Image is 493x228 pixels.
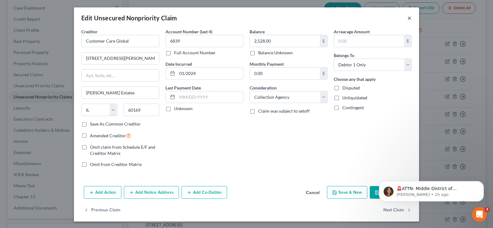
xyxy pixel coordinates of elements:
[258,50,293,56] label: Balance Unknown
[84,186,121,199] button: Add Action
[342,85,360,90] span: Disputed
[250,35,320,47] input: 0.00
[81,14,177,22] div: Edit Unsecured Nonpriority Claim
[334,28,370,35] label: Arrearage Amount
[181,186,227,199] button: Add Co-Debtor
[165,61,192,67] label: Date Incurred
[82,70,159,81] input: Apt, Suite, etc...
[90,162,142,167] span: Omit from Creditor Matrix
[250,61,284,67] label: Monthly Payment
[81,29,98,34] span: Creditor
[407,14,412,22] button: ×
[320,35,327,47] div: $
[174,106,193,112] label: Unknown
[177,68,243,79] input: MM/DD/YYYY
[250,68,320,79] input: 0.00
[342,105,364,110] span: Contingent
[165,35,243,47] input: XXXX
[334,76,376,82] label: Choose any that apply
[165,28,212,35] label: Account Number (last 4)
[90,121,141,127] label: Save As Common Creditor
[250,28,265,35] label: Balance
[124,186,179,199] button: Add Notice Address
[301,187,324,199] button: Cancel
[334,35,404,47] input: 0.00
[82,87,159,98] input: Enter city...
[404,35,411,47] div: $
[370,168,493,211] iframe: Intercom notifications message
[82,52,159,64] input: Enter address...
[320,68,327,79] div: $
[472,207,487,222] iframe: Intercom live chat
[90,133,126,138] span: Amended Creditor
[174,50,216,56] label: Full Account Number
[84,204,120,217] button: Previous Claim
[250,85,277,91] label: Consideration
[342,95,367,100] span: Unliquidated
[165,85,201,91] label: Last Payment Date
[81,35,159,47] input: Search creditor by name...
[124,104,160,116] input: Enter zip...
[334,53,354,58] span: Belongs To
[90,144,155,156] span: Omit claim from Schedule E/F and Creditor Matrix
[258,108,310,114] span: Claim was subject to setoff
[327,186,367,199] button: Save & New
[177,91,243,103] input: MM/DD/YYYY
[485,207,490,212] span: 3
